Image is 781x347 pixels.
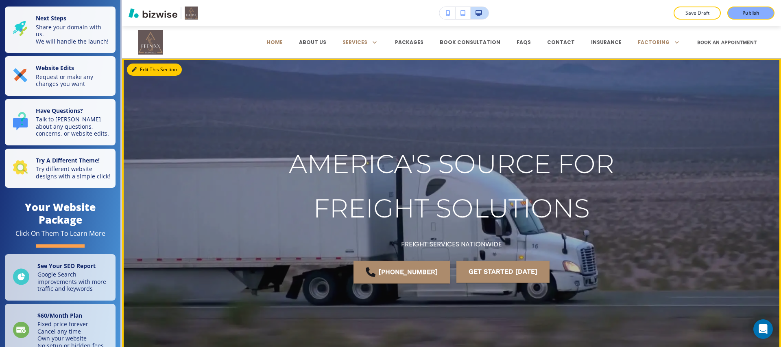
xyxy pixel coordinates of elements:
[36,64,74,72] strong: Website Edits
[127,64,182,76] button: Edit This Section
[37,271,111,292] p: Google Search improvements with more traffic and keywords
[5,99,116,145] button: Have Questions?Talk to [PERSON_NAME] about any questions, concerns, or website edits.
[36,107,83,114] strong: Have Questions?
[299,39,326,46] p: ABOUT US
[674,7,721,20] button: Save Draft
[638,39,670,46] p: FACTORING
[129,8,177,18] img: Bizwise Logo
[36,14,66,22] strong: Next Steps
[5,149,116,188] button: Try A Different Theme!Try different website designs with a simple click!
[36,73,111,88] p: Request or make any changes you want
[15,229,105,238] div: Click On Them To Learn More
[267,39,283,46] p: HOME
[37,262,96,270] strong: See Your SEO Report
[742,9,759,17] p: Publish
[753,319,773,339] div: Open Intercom Messenger
[5,7,116,53] button: Next StepsShare your domain with us.We will handle the launch!
[37,312,82,319] strong: $ 60 /Month Plan
[289,148,621,224] span: AMERICA'S SOURCE FOR FREIGHT SOLUTIONS
[343,39,367,46] p: SERVICES
[353,261,450,284] a: [PHONE_NUMBER]
[5,201,116,226] h4: Your Website Package
[395,39,423,46] p: PACKAGES
[547,39,575,46] p: CONTACT
[36,156,100,164] strong: Try A Different Theme!
[684,9,710,17] p: Save Draft
[727,7,774,20] button: Publish
[401,239,502,250] p: FREIGHT SERVICES NATIONWIDE
[36,165,111,180] p: Try different website designs with a simple click!
[5,254,116,301] a: See Your SEO ReportGoogle Search improvements with more traffic and keywords
[5,56,116,96] button: Website EditsRequest or make any changes you want
[36,116,111,137] p: Talk to [PERSON_NAME] about any questions, concerns, or website edits.
[440,39,500,46] p: BOOK CONSULTATION
[456,261,550,283] button: Get Started [DATE]
[36,24,111,45] p: Share your domain with us. We will handle the launch!
[138,30,220,55] img: The Freight Plug Inc.
[185,7,198,20] img: Your Logo
[697,30,757,55] button: Book an Appointment
[591,39,622,46] p: INSURANCE
[517,39,531,46] p: FAQs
